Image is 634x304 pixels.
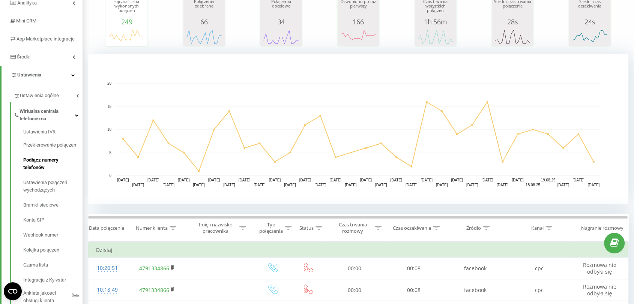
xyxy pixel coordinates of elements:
div: Data połączenia [89,225,124,231]
text: [DATE] [466,183,478,187]
svg: A chart. [88,54,628,204]
text: [DATE] [406,183,418,187]
text: [DATE] [314,183,326,187]
text: [DATE] [147,178,159,182]
span: Webhook numer [23,231,58,239]
td: cpc [507,279,571,301]
text: [DATE] [299,178,311,182]
svg: A chart. [340,25,377,48]
a: Podłącz numery telefonów [23,153,83,175]
a: Ustawienia połączeń wychodzących [23,175,83,198]
td: cpc [507,258,571,279]
text: [DATE] [193,183,205,187]
td: 00:08 [384,258,443,279]
a: Czarna lista [23,258,83,273]
text: [DATE] [436,183,448,187]
span: Kolejka połączeń [23,246,59,254]
text: 5 [109,151,111,155]
a: Wirtualna centrala telefoniczna [14,102,83,126]
span: Ustawienia IVR [23,128,56,136]
text: [DATE] [162,183,174,187]
span: Konta SIP [23,216,44,224]
text: 10 [107,127,112,132]
a: Kolejka połączeń [23,243,83,258]
td: 00:08 [384,279,443,301]
span: Przekierowanie połączeń [23,141,76,149]
span: App Marketplace integracje [17,36,75,42]
span: Wirtualna centrala telefoniczna [20,108,75,123]
div: Źródło [466,225,481,231]
div: Nagranie rozmowy [581,225,623,231]
span: Integracja z Kyivstar [23,276,66,284]
text: [DATE] [512,178,524,182]
a: 4791334866 [139,286,169,294]
td: Dzisiaj [89,243,628,258]
text: 19.08.25 [541,178,555,182]
text: [DATE] [208,178,220,182]
div: A chart. [494,25,531,48]
svg: A chart. [185,25,223,48]
text: [DATE] [360,178,372,182]
div: Typ połączenia [259,222,283,234]
a: Webhook numer [23,228,83,243]
a: 4791334866 [139,265,169,272]
a: Przekierowanie połączeń [23,138,83,153]
svg: A chart. [571,25,608,48]
text: [DATE] [254,183,266,187]
text: [DATE] [421,178,433,182]
text: [DATE] [284,183,296,187]
a: Ustawienia [2,66,83,84]
text: [DATE] [451,178,463,182]
text: [DATE] [345,183,357,187]
td: facebook [443,279,507,301]
text: [DATE] [390,178,402,182]
svg: A chart. [108,25,146,48]
div: 34 [262,18,300,25]
text: [DATE] [481,178,493,182]
text: [DATE] [572,178,584,182]
span: Środki [17,54,30,60]
span: Czarna lista [23,261,48,269]
div: 249 [108,18,146,25]
td: 00:00 [325,279,384,301]
div: 24s [571,18,608,25]
text: [DATE] [178,178,190,182]
text: [DATE] [117,178,129,182]
svg: A chart. [262,25,300,48]
a: Ustawienia ogólne [14,87,83,102]
td: 00:00 [325,258,384,279]
text: 0 [109,174,111,178]
span: Rozmowa nie odbyła się [583,261,616,275]
div: Numer klienta [136,225,168,231]
text: [DATE] [588,183,600,187]
text: [DATE] [497,183,509,187]
text: 18.08.25 [526,183,540,187]
div: 28s [494,18,531,25]
a: Bramki sieciowe [23,198,83,213]
div: 66 [185,18,223,25]
svg: A chart. [417,25,454,48]
div: Kanał [531,225,544,231]
div: 10:18:49 [96,283,119,297]
text: [DATE] [375,183,387,187]
text: 20 [107,81,112,85]
div: Czas trwania rozmowy [333,222,373,234]
text: [DATE] [269,178,281,182]
span: Podłącz numery telefonów [23,156,79,171]
span: Ustawienia ogólne [20,92,59,99]
text: [DATE] [132,183,144,187]
span: Ustawienia [17,72,41,78]
div: 166 [340,18,377,25]
a: Ustawienia IVR [23,128,83,138]
text: [DATE] [330,178,342,182]
span: Mini CRM [16,18,36,24]
div: Czas oczekiwania [393,225,431,231]
div: Imię i nazwisko pracownika [194,222,237,234]
span: Rozmowa nie odbyła się [583,283,616,297]
text: [DATE] [239,178,251,182]
a: Konta SIP [23,213,83,228]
